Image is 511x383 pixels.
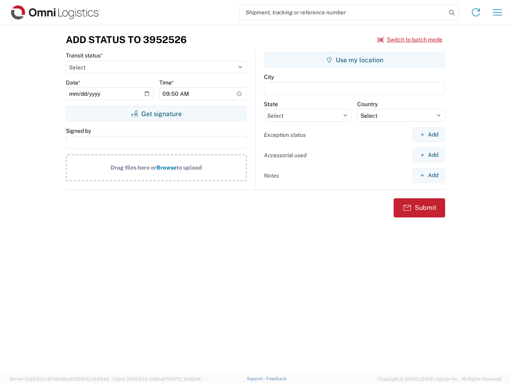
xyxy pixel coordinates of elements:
[264,152,307,159] label: Accessorial used
[413,168,445,183] button: Add
[264,172,279,179] label: Notes
[77,377,109,381] span: [DATE] 10:43:43
[156,164,176,171] span: Browse
[394,198,445,217] button: Submit
[240,5,446,20] input: Shipment, tracking or reference number
[66,34,187,45] h3: Add Status to 3952526
[413,127,445,142] button: Add
[66,127,91,134] label: Signed by
[66,79,81,86] label: Date
[264,101,278,108] label: State
[247,376,267,381] a: Support
[264,73,274,81] label: City
[168,377,201,381] span: [DATE] 10:52:44
[66,106,247,122] button: Get signature
[377,33,442,46] button: Switch to batch mode
[176,164,202,171] span: to upload
[159,79,174,86] label: Time
[413,148,445,162] button: Add
[357,101,378,108] label: Country
[266,376,287,381] a: Feedback
[66,52,103,59] label: Transit status
[111,164,156,171] span: Drag files here or
[113,377,201,381] span: Client: 2025.20.0-035ba07
[378,375,501,383] span: Copyright © [DATE]-[DATE] Agistix Inc., All Rights Reserved
[10,377,109,381] span: Server: 2025.20.0-970904bc0f3
[264,131,306,138] label: Exception status
[264,52,445,68] button: Use my location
